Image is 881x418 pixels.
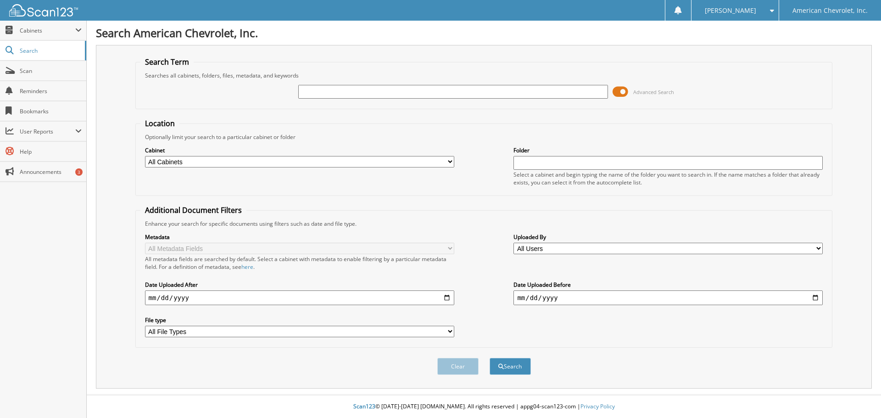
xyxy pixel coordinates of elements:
[145,316,454,324] label: File type
[20,87,82,95] span: Reminders
[792,8,868,13] span: American Chevrolet, Inc.
[20,67,82,75] span: Scan
[140,118,179,128] legend: Location
[20,148,82,156] span: Help
[9,4,78,17] img: scan123-logo-white.svg
[20,128,75,135] span: User Reports
[20,27,75,34] span: Cabinets
[96,25,872,40] h1: Search American Chevrolet, Inc.
[241,263,253,271] a: here
[513,233,823,241] label: Uploaded By
[145,281,454,289] label: Date Uploaded After
[437,358,479,375] button: Clear
[140,72,828,79] div: Searches all cabinets, folders, files, metadata, and keywords
[145,146,454,154] label: Cabinet
[513,146,823,154] label: Folder
[513,171,823,186] div: Select a cabinet and begin typing the name of the folder you want to search in. If the name match...
[633,89,674,95] span: Advanced Search
[20,47,80,55] span: Search
[513,290,823,305] input: end
[145,255,454,271] div: All metadata fields are searched by default. Select a cabinet with metadata to enable filtering b...
[140,133,828,141] div: Optionally limit your search to a particular cabinet or folder
[140,205,246,215] legend: Additional Document Filters
[87,396,881,418] div: © [DATE]-[DATE] [DOMAIN_NAME]. All rights reserved | appg04-scan123-com |
[490,358,531,375] button: Search
[513,281,823,289] label: Date Uploaded Before
[580,402,615,410] a: Privacy Policy
[353,402,375,410] span: Scan123
[140,220,828,228] div: Enhance your search for specific documents using filters such as date and file type.
[20,107,82,115] span: Bookmarks
[145,290,454,305] input: start
[705,8,756,13] span: [PERSON_NAME]
[145,233,454,241] label: Metadata
[75,168,83,176] div: 3
[140,57,194,67] legend: Search Term
[20,168,82,176] span: Announcements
